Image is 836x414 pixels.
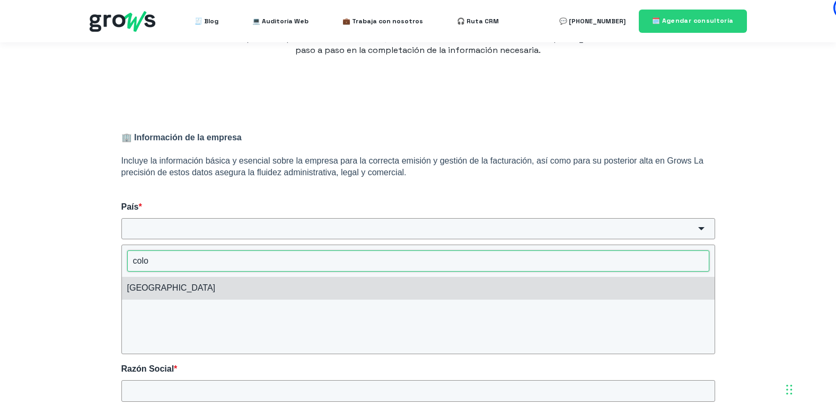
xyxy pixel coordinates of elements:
div: Widget de chat [645,278,836,414]
li: [GEOGRAPHIC_DATA] [122,277,715,299]
strong: 🏢 Información de la empresa [121,133,242,142]
img: grows - hubspot [90,11,155,32]
input: Buscar [127,250,709,272]
a: 🧾 Blog [195,11,218,32]
a: 💬 [PHONE_NUMBER] [559,11,626,32]
iframe: Chat Widget [645,278,836,414]
a: 🗓️ Agendar consultoría [639,10,747,32]
span: Razón Social [121,364,174,373]
a: 🎧 Ruta CRM [457,11,499,32]
a: 💼 Trabaja con nosotros [342,11,423,32]
div: Arrastrar [786,374,793,406]
span: País [121,202,139,211]
p: Incluye la información básica y esencial sobre la empresa para la correcta emisión y gestión de l... [121,155,715,178]
span: 🗓️ Agendar consultoría [652,16,734,25]
a: 💻 Auditoría Web [252,11,309,32]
